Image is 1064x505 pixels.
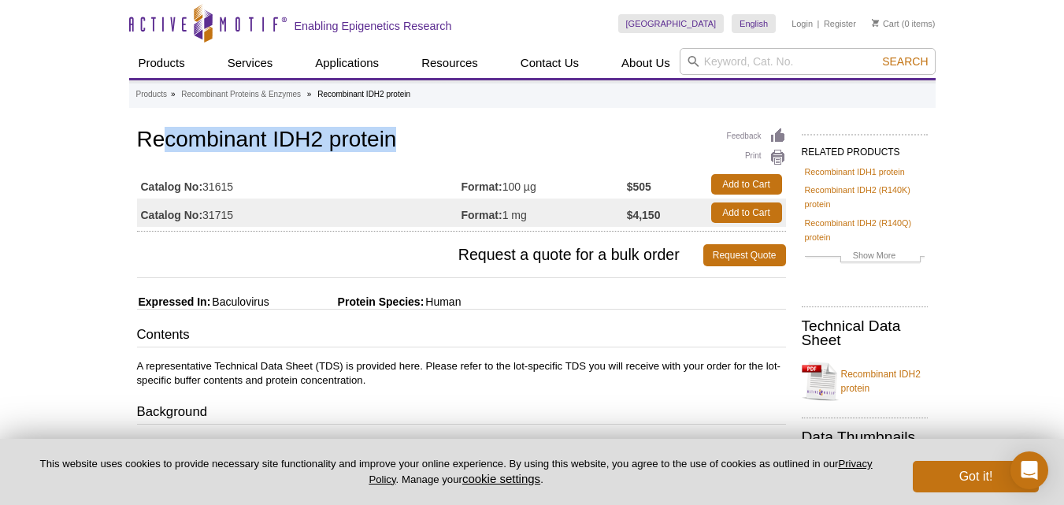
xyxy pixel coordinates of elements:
a: Show More [805,248,925,266]
td: 100 µg [462,170,627,199]
a: Recombinant IDH2 protein [802,358,928,405]
img: Your Cart [872,19,879,27]
h2: Data Thumbnails [802,430,928,444]
span: Baculovirus [210,295,269,308]
a: Services [218,48,283,78]
a: Add to Cart [711,202,782,223]
button: cookie settings [462,472,540,485]
a: Register [824,18,856,29]
a: Request Quote [703,244,786,266]
a: Add to Cart [711,174,782,195]
li: Recombinant IDH2 protein [317,90,410,98]
a: Applications [306,48,388,78]
a: English [732,14,776,33]
td: 31615 [137,170,462,199]
td: 31715 [137,199,462,227]
button: Got it! [913,461,1039,492]
a: Resources [412,48,488,78]
h1: Recombinant IDH2 protein [137,128,786,154]
a: Print [727,149,786,166]
span: Search [882,55,928,68]
span: Human [424,295,461,308]
strong: Catalog No: [141,208,203,222]
button: Search [877,54,932,69]
div: Open Intercom Messenger [1010,451,1048,489]
strong: $505 [627,180,651,194]
h2: Enabling Epigenetics Research [295,19,452,33]
span: Protein Species: [272,295,424,308]
li: » [307,90,312,98]
strong: $4,150 [627,208,661,222]
p: A representative Technical Data Sheet (TDS) is provided here. Please refer to the lot-specific TD... [137,359,786,388]
strong: Catalog No: [141,180,203,194]
a: Recombinant Proteins & Enzymes [181,87,301,102]
a: Login [792,18,813,29]
a: [GEOGRAPHIC_DATA] [618,14,725,33]
strong: Format: [462,180,502,194]
a: Products [129,48,195,78]
strong: Format: [462,208,502,222]
span: Expressed In: [137,295,211,308]
span: Request a quote for a bulk order [137,244,703,266]
a: Privacy Policy [369,458,872,485]
li: » [171,90,176,98]
a: Recombinant IDH2 (R140K) protein [805,183,925,211]
a: About Us [612,48,680,78]
h3: Background [137,403,786,425]
h2: Technical Data Sheet [802,319,928,347]
a: Cart [872,18,899,29]
li: (0 items) [872,14,936,33]
li: | [817,14,820,33]
h2: RELATED PRODUCTS [802,134,928,162]
p: This website uses cookies to provide necessary site functionality and improve your online experie... [25,457,887,487]
td: 1 mg [462,199,627,227]
a: Recombinant IDH2 (R140Q) protein [805,216,925,244]
a: Recombinant IDH1 protein [805,165,905,179]
input: Keyword, Cat. No. [680,48,936,75]
a: Products [136,87,167,102]
a: Contact Us [511,48,588,78]
h3: Contents [137,325,786,347]
a: Feedback [727,128,786,145]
